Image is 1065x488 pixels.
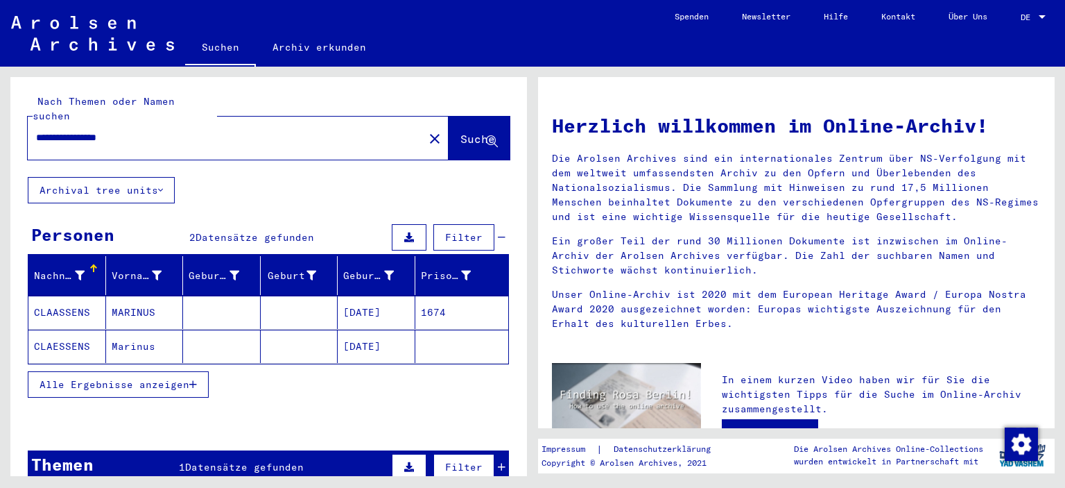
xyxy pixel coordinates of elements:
div: Geburtsdatum [343,264,415,287]
mat-header-cell: Geburtsname [183,256,261,295]
p: Die Arolsen Archives Online-Collections [794,443,983,455]
span: Suche [460,132,495,146]
mat-label: Nach Themen oder Namen suchen [33,95,175,122]
span: 2 [189,231,196,244]
span: Filter [445,231,483,244]
mat-cell: MARINUS [106,296,184,329]
button: Filter [433,224,494,251]
mat-cell: [DATE] [338,330,415,363]
p: Unser Online-Archiv ist 2020 mit dem European Heritage Award / Europa Nostra Award 2020 ausgezeic... [552,287,1041,331]
mat-cell: CLAASSENS [28,296,106,329]
span: Datensätze gefunden [185,461,304,473]
div: Nachname [34,269,85,283]
a: Datenschutzerklärung [603,442,727,457]
a: Video ansehen [722,419,818,447]
div: Personen [31,222,114,247]
div: Vorname [112,264,183,287]
div: Geburtsdatum [343,269,394,283]
img: yv_logo.png [996,438,1048,473]
p: Ein großer Teil der rund 30 Millionen Dokumente ist inzwischen im Online-Archiv der Arolsen Archi... [552,234,1041,278]
div: Vorname [112,269,162,283]
span: Datensätze gefunden [196,231,314,244]
p: Die Arolsen Archives sind ein internationales Zentrum über NS-Verfolgung mit dem weltweit umfasse... [552,151,1041,224]
mat-icon: close [426,131,443,147]
span: 1 [179,461,185,473]
mat-cell: [DATE] [338,296,415,329]
div: Geburtsname [189,269,239,283]
button: Filter [433,454,494,480]
div: Geburt‏ [266,264,338,287]
mat-header-cell: Nachname [28,256,106,295]
div: Geburt‏ [266,269,317,283]
div: | [542,442,727,457]
mat-cell: 1674 [415,296,509,329]
div: Themen [31,452,94,477]
a: Impressum [542,442,596,457]
mat-cell: CLAESSENS [28,330,106,363]
p: Copyright © Arolsen Archives, 2021 [542,457,727,469]
span: Alle Ergebnisse anzeigen [40,378,189,391]
span: Filter [445,461,483,473]
img: Arolsen_neg.svg [11,16,174,51]
button: Alle Ergebnisse anzeigen [28,371,209,398]
mat-header-cell: Vorname [106,256,184,295]
button: Clear [421,124,449,152]
button: Suche [449,117,510,160]
mat-header-cell: Prisoner # [415,256,509,295]
div: Geburtsname [189,264,260,287]
div: Nachname [34,264,105,287]
button: Archival tree units [28,177,175,203]
div: Prisoner # [421,264,492,287]
p: In einem kurzen Video haben wir für Sie die wichtigsten Tipps für die Suche im Online-Archiv zusa... [722,373,1041,417]
mat-header-cell: Geburt‏ [261,256,338,295]
a: Suchen [185,31,256,67]
img: Zustimmung ändern [1005,428,1038,461]
img: video.jpg [552,363,701,444]
mat-cell: Marinus [106,330,184,363]
mat-header-cell: Geburtsdatum [338,256,415,295]
p: wurden entwickelt in Partnerschaft mit [794,455,983,468]
h1: Herzlich willkommen im Online-Archiv! [552,111,1041,140]
div: Prisoner # [421,269,471,283]
a: Archiv erkunden [256,31,383,64]
span: DE [1021,12,1036,22]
